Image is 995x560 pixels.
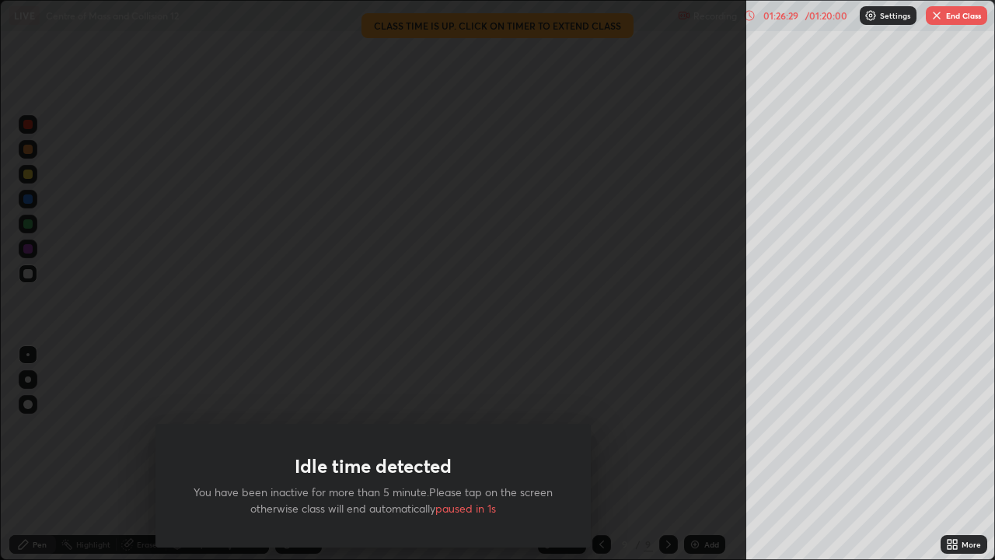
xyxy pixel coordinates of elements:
button: End Class [926,6,987,25]
div: More [962,541,981,548]
img: class-settings-icons [864,9,877,22]
div: / 01:20:00 [802,11,850,20]
img: end-class-cross [930,9,943,22]
p: Settings [880,12,910,19]
h1: Idle time detected [295,455,452,478]
div: 01:26:29 [759,11,802,20]
p: You have been inactive for more than 5 minute.Please tap on the screen otherwise class will end a... [193,484,553,516]
span: paused in 1s [435,501,496,516]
